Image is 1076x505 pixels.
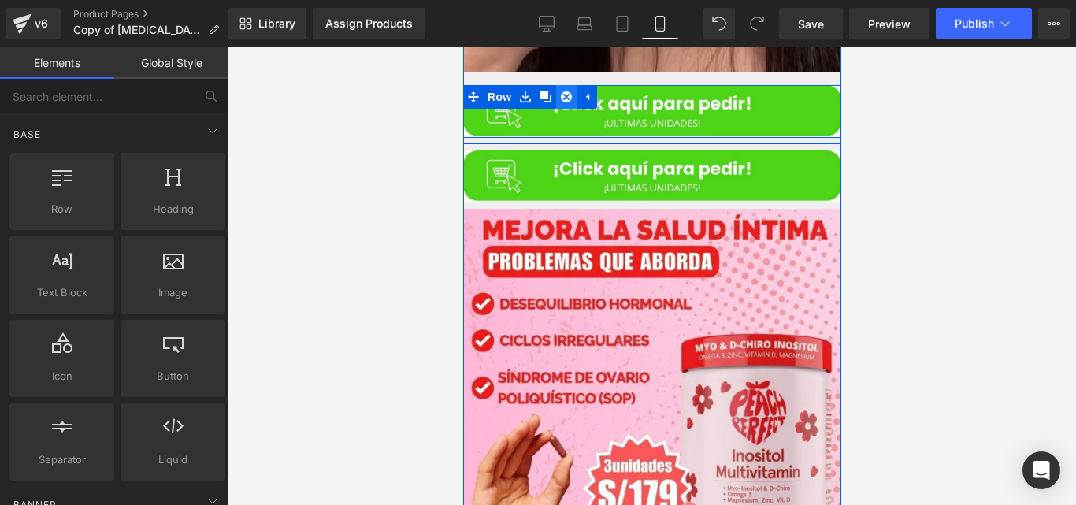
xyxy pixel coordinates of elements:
[641,8,679,39] a: Mobile
[32,13,51,34] div: v6
[1022,451,1060,489] div: Open Intercom Messenger
[12,127,43,142] span: Base
[1038,8,1070,39] button: More
[955,17,994,30] span: Publish
[228,8,306,39] a: New Library
[14,201,109,217] span: Row
[114,47,228,79] a: Global Style
[73,8,232,20] a: Product Pages
[528,8,566,39] a: Desktop
[20,38,52,61] span: Row
[603,8,641,39] a: Tablet
[849,8,929,39] a: Preview
[52,38,72,61] a: Save row
[125,201,221,217] span: Heading
[14,368,109,384] span: Icon
[325,17,413,30] div: Assign Products
[6,8,61,39] a: v6
[73,24,202,36] span: Copy of [MEDICAL_DATA]
[72,38,93,61] a: Clone Row
[798,16,824,32] span: Save
[258,17,295,31] span: Library
[14,284,109,301] span: Text Block
[14,451,109,468] span: Separator
[936,8,1032,39] button: Publish
[566,8,603,39] a: Laptop
[741,8,773,39] button: Redo
[125,368,221,384] span: Button
[93,38,113,61] a: Remove Row
[703,8,735,39] button: Undo
[868,16,911,32] span: Preview
[125,451,221,468] span: Liquid
[125,284,221,301] span: Image
[113,38,134,61] a: Expand / Collapse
